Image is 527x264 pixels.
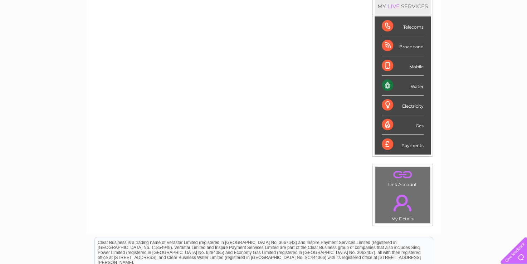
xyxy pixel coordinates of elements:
[19,19,55,40] img: logo.png
[439,30,460,36] a: Telecoms
[375,189,430,224] td: My Details
[386,3,401,10] div: LIVE
[377,190,428,215] a: .
[392,4,441,13] a: 0333 014 3131
[465,30,475,36] a: Blog
[382,135,424,154] div: Payments
[377,168,428,181] a: .
[382,56,424,76] div: Mobile
[503,30,520,36] a: Log out
[382,115,424,135] div: Gas
[382,36,424,56] div: Broadband
[382,76,424,96] div: Water
[375,166,430,189] td: Link Account
[95,4,433,35] div: Clear Business is a trading name of Verastar Limited (registered in [GEOGRAPHIC_DATA] No. 3667643...
[479,30,497,36] a: Contact
[382,96,424,115] div: Electricity
[419,30,435,36] a: Energy
[401,30,415,36] a: Water
[382,16,424,36] div: Telecoms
